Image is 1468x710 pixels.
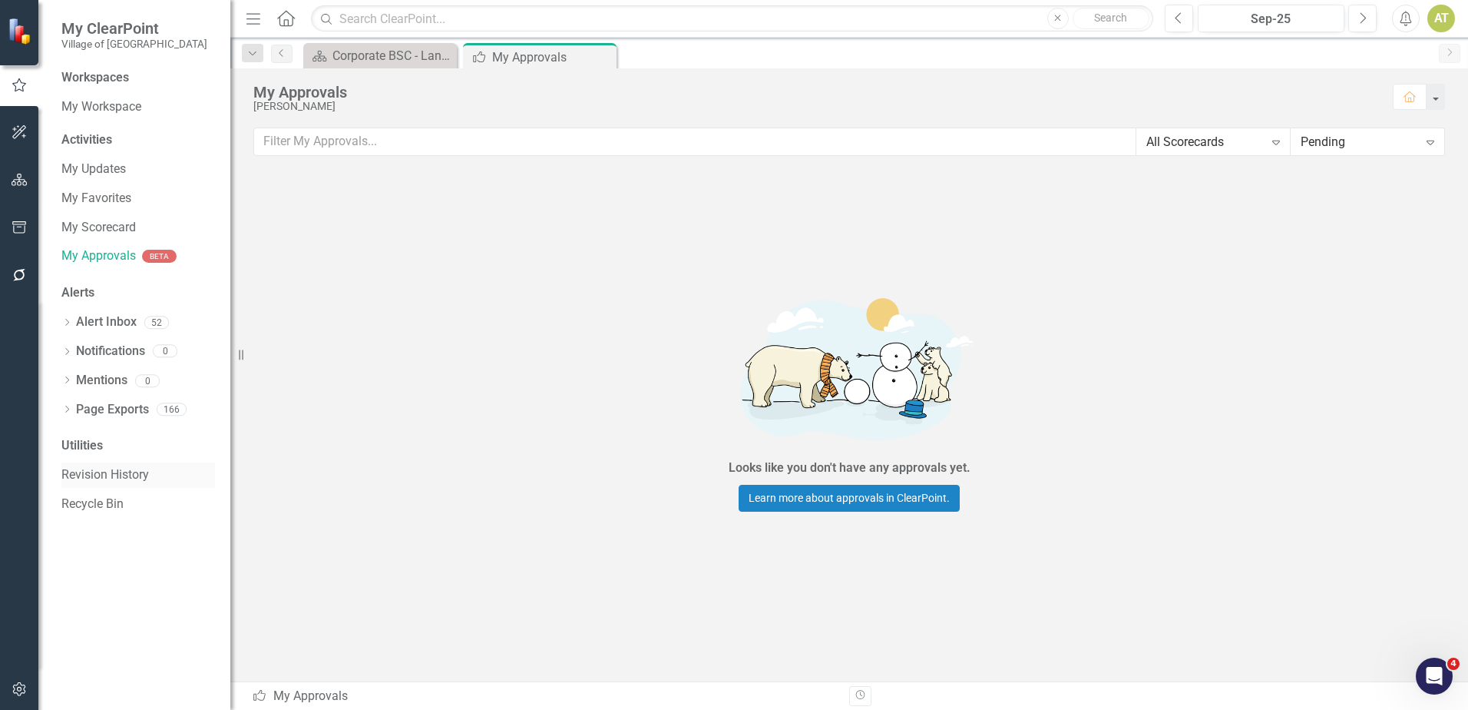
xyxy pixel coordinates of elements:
button: Sep-25 [1198,5,1344,32]
div: 0 [135,374,160,387]
a: My Updates [61,161,215,178]
div: Utilities [61,437,215,455]
a: My Scorecard [61,219,215,237]
div: 166 [157,403,187,416]
a: Page Exports [76,401,149,419]
button: Search [1073,8,1149,29]
div: [PERSON_NAME] [253,101,1377,112]
a: Alert Inbox [76,314,137,331]
div: Workspaces [61,69,129,87]
iframe: Intercom live chat [1416,658,1453,695]
img: Getting started [619,280,1080,456]
a: Revision History [61,466,215,484]
span: 4 [1447,658,1460,670]
img: ClearPoint Strategy [8,18,35,45]
a: Learn more about approvals in ClearPoint. [739,485,960,512]
div: Pending [1301,133,1418,151]
div: Alerts [61,284,215,302]
div: Looks like you don't have any approvals yet. [729,460,970,477]
span: Search [1094,12,1127,24]
div: Sep-25 [1203,10,1339,28]
div: Activities [61,131,215,149]
a: Recycle Bin [61,496,215,513]
small: Village of [GEOGRAPHIC_DATA] [61,38,207,50]
a: My Approvals [61,247,136,265]
a: Corporate BSC - Landing Page [307,46,453,65]
div: My Approvals [492,48,613,67]
a: Mentions [76,372,127,390]
a: Notifications [76,343,145,360]
input: Filter My Approvals... [253,128,1136,156]
div: All Scorecards [1146,133,1264,151]
div: 52 [144,316,169,329]
input: Search ClearPoint... [311,5,1153,32]
div: My Approvals [253,84,1377,101]
a: My Favorites [61,190,215,207]
div: Corporate BSC - Landing Page [332,46,453,65]
div: My Approvals [252,688,838,705]
button: AT [1427,5,1455,32]
div: 0 [153,345,177,358]
div: BETA [142,250,177,263]
a: My Workspace [61,98,215,116]
span: My ClearPoint [61,19,207,38]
